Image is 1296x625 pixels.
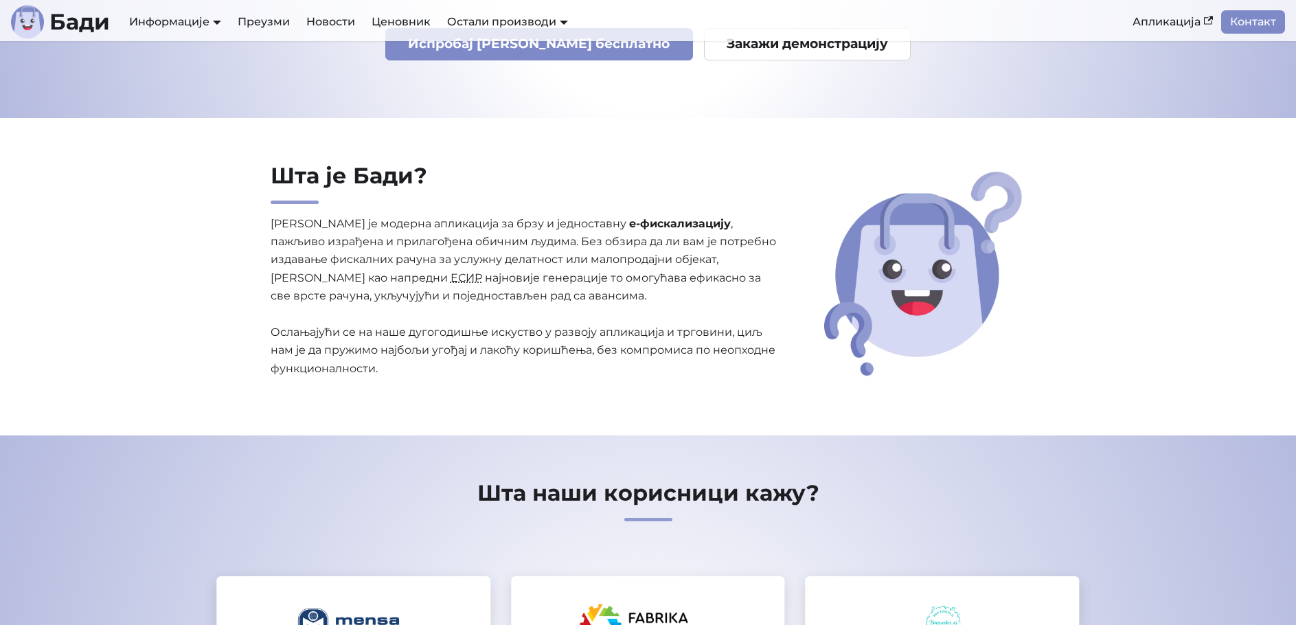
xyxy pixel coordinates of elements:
strong: е-фискализацију [629,217,731,230]
a: Контакт [1221,10,1285,34]
a: Закажи демонстрацију [704,28,911,60]
abbr: Електронски систем за издавање рачуна [451,271,482,284]
h2: Шта је Бади? [271,162,777,204]
a: Испробај [PERSON_NAME] бесплатно [385,28,693,60]
b: Бади [49,11,110,33]
img: Шта је Бади? [819,167,1027,380]
h2: Шта наши корисници кажу? [206,479,1091,521]
a: ЛогоБади [11,5,110,38]
a: Ценовник [363,10,439,34]
a: Информације [129,15,221,28]
a: Апликација [1124,10,1221,34]
p: [PERSON_NAME] је модерна апликација за брзу и једноставну , пажљиво израђена и прилагођена обични... [271,215,777,378]
img: Лого [11,5,44,38]
a: Преузми [229,10,298,34]
a: Остали производи [447,15,568,28]
a: Новости [298,10,363,34]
